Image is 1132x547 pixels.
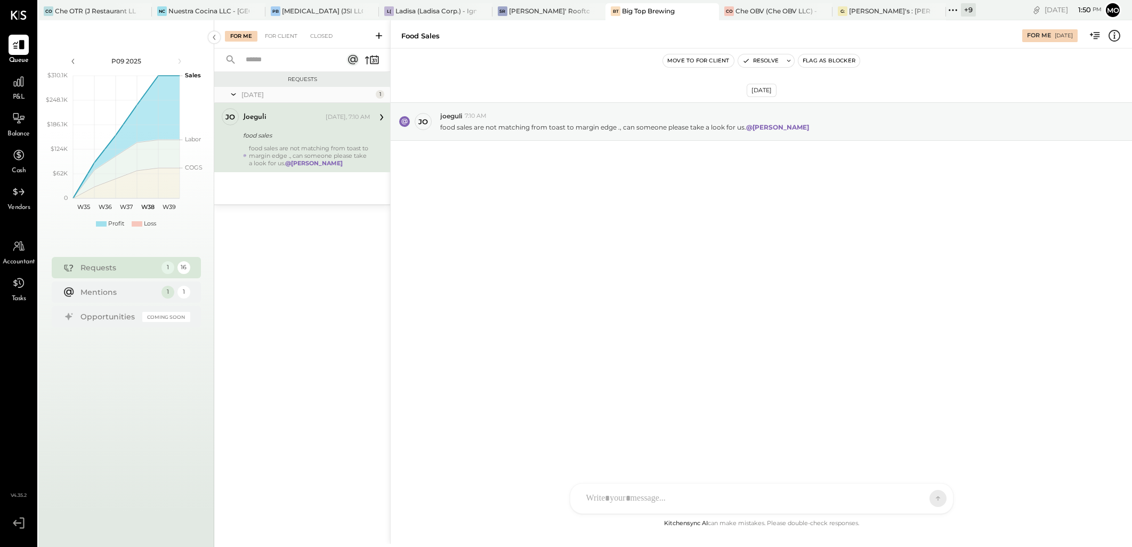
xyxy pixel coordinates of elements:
div: jo [225,112,235,122]
button: Mo [1104,2,1121,19]
div: Profit [108,220,124,228]
div: food sales are not matching from toast to margin edge ., can someone please take a look for us. [249,144,370,167]
span: Balance [7,130,30,139]
div: [DATE] [747,84,777,97]
div: food sales [243,130,367,141]
text: $124K [51,145,68,152]
div: + 9 [961,3,976,17]
button: Move to for client [663,54,734,67]
strong: @[PERSON_NAME] [746,123,809,131]
a: Vendors [1,182,37,213]
span: joeguli [440,111,462,120]
div: Opportunities [80,311,137,322]
div: [MEDICAL_DATA] (JSI LLC) - Ignite [282,6,363,15]
a: Cash [1,145,37,176]
div: 16 [177,261,190,274]
div: [DATE] [241,90,373,99]
button: Resolve [738,54,783,67]
button: Flag as Blocker [798,54,860,67]
text: W36 [98,203,111,211]
div: 1 [161,286,174,299]
text: $186.1K [47,120,68,128]
span: Vendors [7,203,30,213]
div: Mentions [80,287,156,297]
strong: @[PERSON_NAME] [285,159,343,167]
div: CO [44,6,53,16]
span: Accountant [3,258,35,267]
div: For Me [225,31,257,42]
div: Che OTR (J Restaurant LLC) - Ignite [55,6,136,15]
div: Loss [144,220,156,228]
text: W35 [77,203,90,211]
div: [DATE], 7:10 AM [326,113,370,122]
div: L( [384,6,394,16]
p: food sales are not matching from toast to margin edge ., can someone please take a look for us. [440,123,811,132]
text: W39 [162,203,175,211]
div: G: [838,6,847,16]
div: [PERSON_NAME]' Rooftop - Ignite [509,6,590,15]
div: BT [611,6,620,16]
span: P&L [13,93,25,102]
div: Ladisa (Ladisa Corp.) - Ignite [395,6,476,15]
text: COGS [185,164,203,171]
div: Nuestra Cocina LLC - [GEOGRAPHIC_DATA] [168,6,249,15]
div: Che OBV (Che OBV LLC) - Ignite [735,6,816,15]
text: W37 [120,203,133,211]
div: [DATE] [1055,32,1073,39]
div: For Me [1027,31,1051,40]
text: Sales [185,71,201,79]
text: 0 [64,194,68,202]
div: Requests [220,76,385,83]
span: Queue [9,56,29,66]
span: 7:10 AM [465,112,487,120]
text: $62K [53,170,68,177]
div: Closed [305,31,338,42]
div: For Client [260,31,303,42]
a: Balance [1,108,37,139]
a: Accountant [1,236,37,267]
div: NC [157,6,167,16]
div: CO [724,6,734,16]
div: 1 [177,286,190,299]
div: Requests [80,262,156,273]
div: 1 [161,261,174,274]
text: $248.1K [46,96,68,103]
text: W38 [141,203,154,211]
div: joeguli [243,112,266,123]
a: Tasks [1,273,37,304]
div: SR [498,6,507,16]
div: copy link [1031,4,1042,15]
div: jo [418,117,428,127]
div: 1 [376,90,384,99]
div: PB [271,6,280,16]
div: P09 2025 [81,57,172,66]
div: [DATE] [1045,5,1102,15]
div: food sales [401,31,440,41]
a: Queue [1,35,37,66]
span: Tasks [12,294,26,304]
div: Coming Soon [142,312,190,322]
a: P&L [1,71,37,102]
div: Big Top Brewing [622,6,675,15]
div: [PERSON_NAME]'s : [PERSON_NAME]'s [849,6,930,15]
span: Cash [12,166,26,176]
text: $310.1K [47,71,68,79]
text: Labor [185,135,201,143]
